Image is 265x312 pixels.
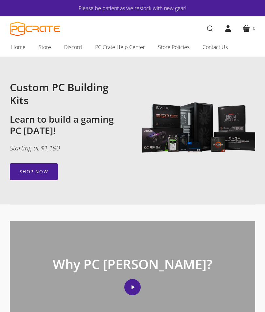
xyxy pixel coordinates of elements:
span: Discord [64,43,82,51]
span: PC Crate Help Center [95,43,145,51]
h1: Custom PC Building Kits [10,81,123,107]
span: Store [39,43,51,51]
p: Why PC [PERSON_NAME]? [53,256,212,272]
img: Image with gaming PC components including Lian Li 205 Lancool case, MSI B550M motherboard, EVGA 6... [142,73,255,186]
a: Home [5,40,32,54]
button: Play video [124,279,141,295]
a: Please be patient as we restock with new gear! [20,4,245,12]
span: Store Policies [158,43,189,51]
a: Shop now [10,163,58,180]
span: 0 [253,25,255,32]
a: PC Crate Help Center [89,40,151,54]
a: Discord [58,40,89,54]
a: Contact Us [196,40,234,54]
a: Store Policies [151,40,196,54]
a: PC CRATE [10,22,61,36]
a: 0 [237,19,260,38]
span: Contact Us [203,43,228,51]
a: Store [32,40,58,54]
h2: Learn to build a gaming PC [DATE]! [10,113,123,136]
em: Starting at $1,190 [10,144,60,152]
span: Home [11,43,26,51]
